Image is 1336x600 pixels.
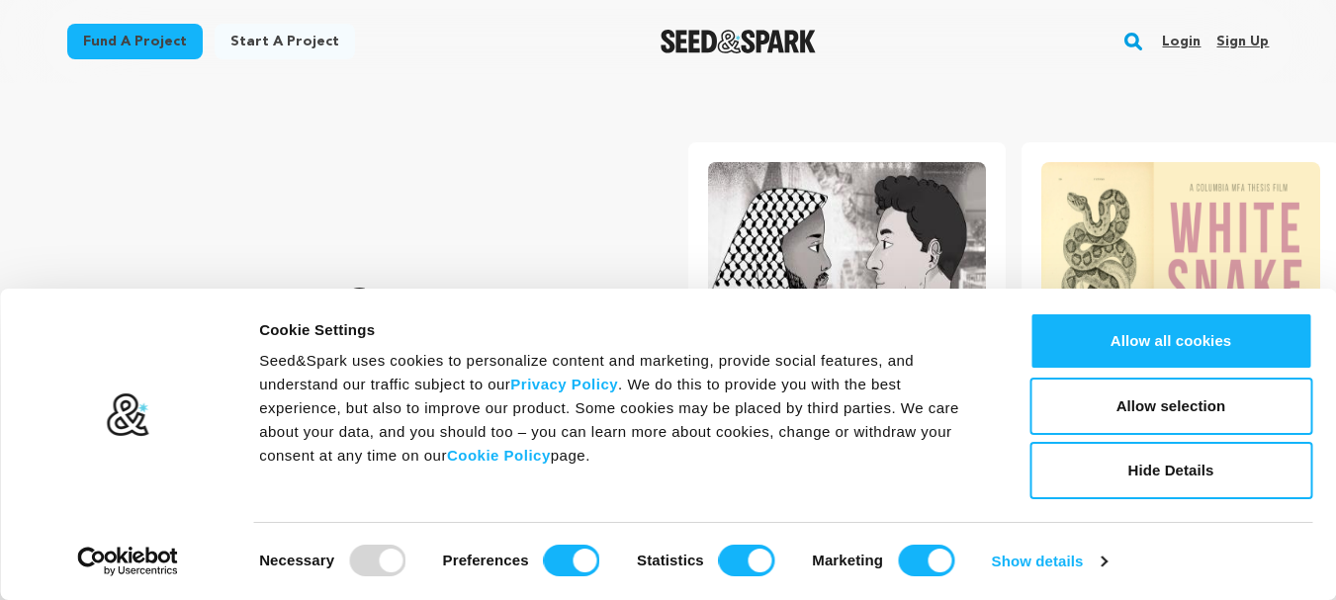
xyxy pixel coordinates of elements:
[661,30,816,53] img: Seed&Spark Logo Dark Mode
[812,552,883,568] strong: Marketing
[42,547,215,576] a: Usercentrics Cookiebot - opens in a new window
[259,318,985,342] div: Cookie Settings
[106,392,150,438] img: logo
[1041,162,1320,352] img: White Snake image
[992,547,1107,576] a: Show details
[215,24,355,59] a: Start a project
[661,30,816,53] a: Seed&Spark Homepage
[708,162,987,352] img: Khutbah image
[67,24,203,59] a: Fund a project
[443,552,529,568] strong: Preferences
[510,376,618,392] a: Privacy Policy
[259,349,985,468] div: Seed&Spark uses cookies to personalize content and marketing, provide social features, and unders...
[1029,442,1312,499] button: Hide Details
[447,447,551,464] a: Cookie Policy
[637,552,704,568] strong: Statistics
[1029,312,1312,370] button: Allow all cookies
[1029,378,1312,435] button: Allow selection
[1162,26,1201,57] a: Login
[258,537,259,538] legend: Consent Selection
[259,552,334,568] strong: Necessary
[142,282,609,519] p: Crowdfunding that .
[1216,26,1269,57] a: Sign up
